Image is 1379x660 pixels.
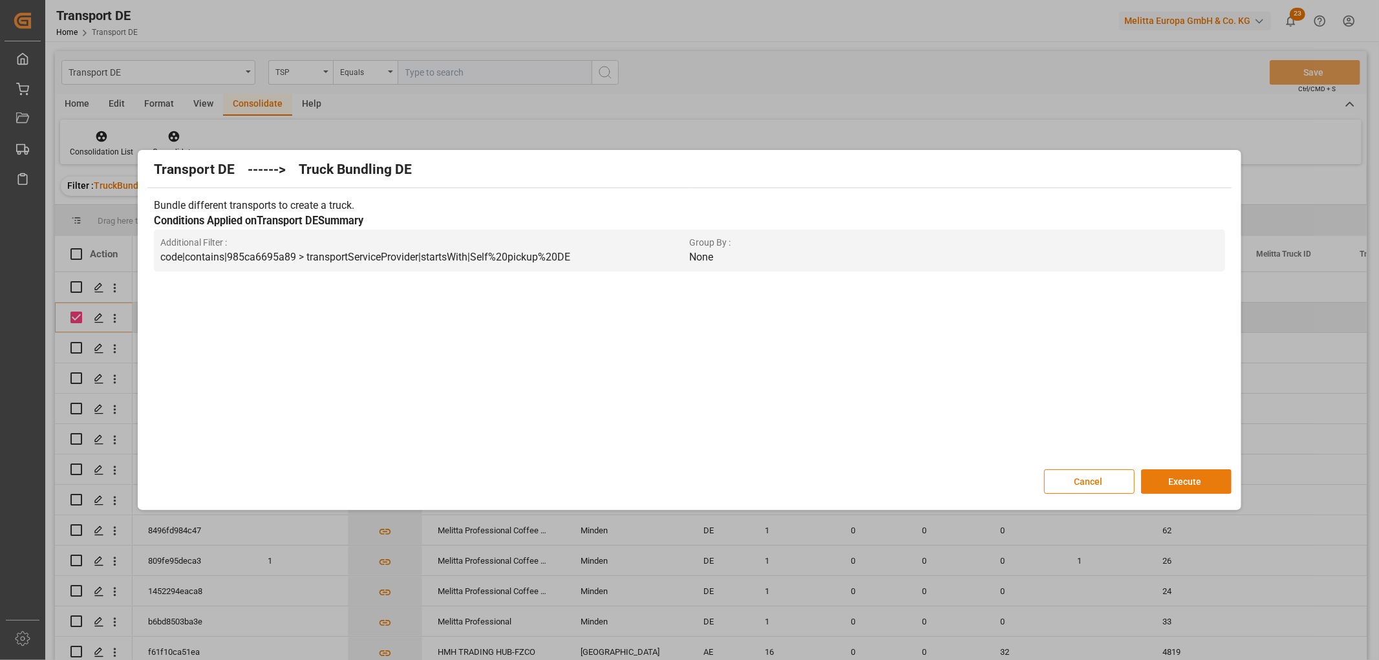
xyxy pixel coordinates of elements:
h2: ------> [248,160,286,180]
span: Group By : [689,236,1218,250]
h2: Transport DE [154,160,235,180]
h3: Conditions Applied on Transport DE Summary [154,213,1224,229]
h2: Truck Bundling DE [299,160,412,180]
p: None [689,250,1218,265]
button: Execute [1141,469,1232,494]
button: Cancel [1044,469,1135,494]
p: Bundle different transports to create a truck. [154,198,1224,213]
p: code|contains|985ca6695a89 > transportServiceProvider|startsWith|Self%20pickup%20DE [160,250,689,265]
span: Additional Filter : [160,236,689,250]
